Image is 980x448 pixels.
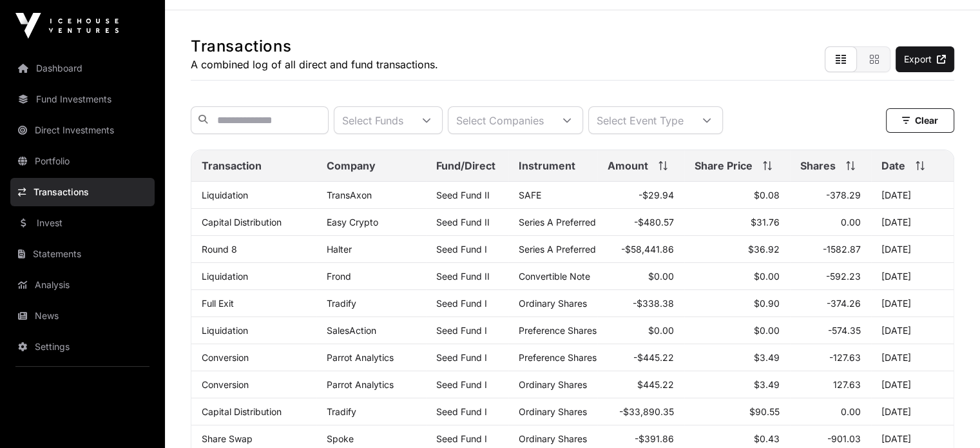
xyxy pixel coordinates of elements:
a: SalesAction [327,325,376,336]
a: Frond [327,271,351,282]
div: Select Companies [448,107,552,133]
td: -$338.38 [597,290,684,317]
a: Halter [327,244,352,255]
div: Select Event Type [589,107,691,133]
span: $0.00 [754,325,780,336]
a: Tradify [327,406,356,417]
td: $0.00 [597,317,684,344]
td: [DATE] [871,317,954,344]
span: -127.63 [829,352,861,363]
a: Fund Investments [10,85,155,113]
a: Settings [10,333,155,361]
a: Seed Fund I [436,433,487,444]
span: Instrument [519,158,575,173]
span: $3.49 [754,379,780,390]
span: Date [881,158,905,173]
td: [DATE] [871,371,954,398]
span: SAFE [519,190,541,200]
a: Parrot Analytics [327,352,394,363]
a: Capital Distribution [202,406,282,417]
span: $0.43 [754,433,780,444]
a: Conversion [202,379,249,390]
a: Seed Fund II [436,217,490,228]
td: [DATE] [871,209,954,236]
a: News [10,302,155,330]
a: Liquidation [202,325,248,336]
a: Seed Fund I [436,325,487,336]
a: Easy Crypto [327,217,378,228]
td: [DATE] [871,344,954,371]
span: Ordinary Shares [519,298,587,309]
p: A combined log of all direct and fund transactions. [191,57,438,72]
td: -$33,890.35 [597,398,684,425]
span: 0.00 [841,406,861,417]
span: -378.29 [826,190,861,200]
a: Export [896,46,954,72]
span: $36.92 [748,244,780,255]
span: $0.08 [754,190,780,200]
a: Liquidation [202,190,248,200]
span: Ordinary Shares [519,406,587,417]
a: Round 8 [202,244,237,255]
a: Seed Fund I [436,352,487,363]
td: -$445.22 [597,344,684,371]
span: Preference Shares [519,352,597,363]
span: Shares [800,158,836,173]
a: Seed Fund II [436,190,490,200]
span: 0.00 [841,217,861,228]
td: [DATE] [871,398,954,425]
td: $445.22 [597,371,684,398]
span: 127.63 [833,379,861,390]
a: Capital Distribution [202,217,282,228]
td: [DATE] [871,263,954,290]
span: Transaction [202,158,262,173]
a: Transactions [10,178,155,206]
td: -$29.94 [597,182,684,209]
span: $31.76 [751,217,780,228]
iframe: Chat Widget [916,386,980,448]
span: Series A Preferred Share [519,217,623,228]
a: Dashboard [10,54,155,83]
span: -1582.87 [823,244,861,255]
td: -$58,441.86 [597,236,684,263]
span: -901.03 [827,433,861,444]
td: -$480.57 [597,209,684,236]
span: $0.00 [754,271,780,282]
a: Statements [10,240,155,268]
a: Invest [10,209,155,237]
span: -592.23 [826,271,861,282]
span: Amount [608,158,648,173]
a: Seed Fund I [436,298,487,309]
span: Ordinary Shares [519,433,587,444]
a: Parrot Analytics [327,379,394,390]
a: Seed Fund I [436,244,487,255]
a: Direct Investments [10,116,155,144]
span: $90.55 [749,406,780,417]
a: Tradify [327,298,356,309]
a: Liquidation [202,271,248,282]
h1: Transactions [191,36,438,57]
a: Conversion [202,352,249,363]
a: Seed Fund I [436,379,487,390]
img: Icehouse Ventures Logo [15,13,119,39]
td: $0.00 [597,263,684,290]
td: [DATE] [871,290,954,317]
span: -374.26 [827,298,861,309]
span: Convertible Note [519,271,590,282]
span: Series A Preferred Stock [519,244,623,255]
a: Seed Fund I [436,406,487,417]
a: Seed Fund II [436,271,490,282]
span: Company [327,158,376,173]
a: Portfolio [10,147,155,175]
div: Select Funds [334,107,411,133]
a: Spoke [327,433,354,444]
span: $3.49 [754,352,780,363]
a: Analysis [10,271,155,299]
button: Clear [886,108,954,133]
td: [DATE] [871,182,954,209]
span: -574.35 [828,325,861,336]
span: Fund/Direct [436,158,495,173]
a: TransAxon [327,190,372,200]
span: Ordinary Shares [519,379,587,390]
